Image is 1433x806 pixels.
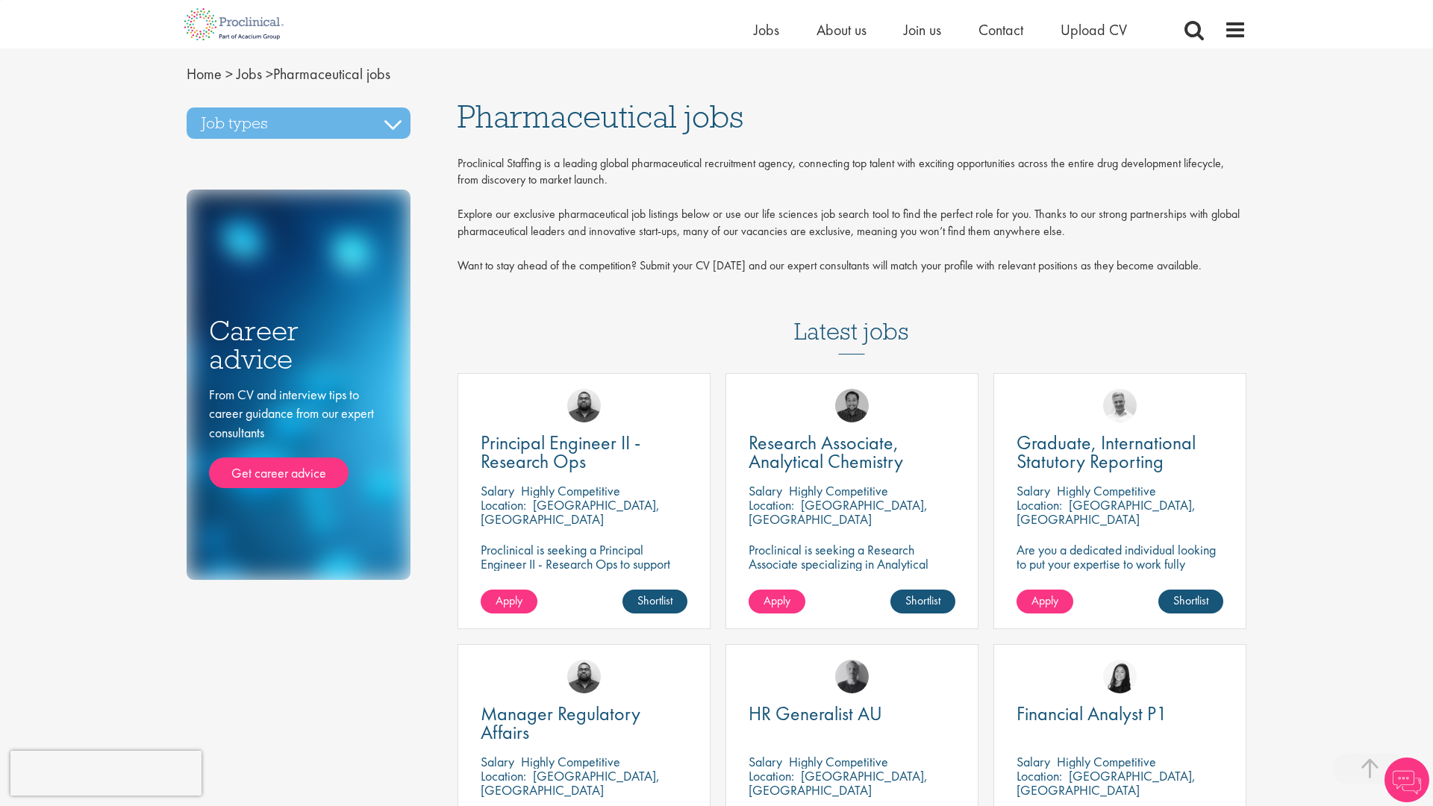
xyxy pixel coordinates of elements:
span: > [266,64,273,84]
h3: Career advice [209,316,388,374]
a: Financial Analyst P1 [1017,705,1223,723]
img: Ashley Bennett [567,660,601,693]
span: Salary [1017,482,1050,499]
span: Location: [1017,767,1062,784]
p: Highly Competitive [1057,482,1156,499]
h3: Job types [187,107,410,139]
a: Graduate, International Statutory Reporting [1017,434,1223,471]
img: Joshua Bye [1103,389,1137,422]
span: Principal Engineer II - Research Ops [481,430,640,474]
span: Salary [1017,753,1050,770]
p: Proclinical is seeking a Research Associate specializing in Analytical Chemistry for a contract r... [749,543,955,613]
img: Mike Raletz [835,389,869,422]
a: Get career advice [209,457,349,489]
a: Shortlist [1158,590,1223,613]
h3: Latest jobs [794,281,909,354]
span: Salary [749,753,782,770]
span: Location: [481,767,526,784]
span: Apply [764,593,790,608]
p: [GEOGRAPHIC_DATA], [GEOGRAPHIC_DATA] [749,496,928,528]
p: Highly Competitive [521,482,620,499]
a: Manager Regulatory Affairs [481,705,687,742]
span: Location: [749,767,794,784]
a: Shortlist [890,590,955,613]
span: Graduate, International Statutory Reporting [1017,430,1196,474]
a: breadcrumb link to Home [187,64,222,84]
span: Salary [749,482,782,499]
a: breadcrumb link to Jobs [237,64,262,84]
p: [GEOGRAPHIC_DATA], [GEOGRAPHIC_DATA] [749,767,928,799]
a: About us [817,20,867,40]
a: Apply [1017,590,1073,613]
p: Highly Competitive [789,482,888,499]
span: Financial Analyst P1 [1017,701,1167,726]
span: Location: [481,496,526,513]
a: Upload CV [1061,20,1127,40]
img: Chatbot [1384,757,1429,802]
span: Apply [496,593,522,608]
p: Proclinical is seeking a Principal Engineer II - Research Ops to support external engineering pro... [481,543,687,613]
span: Research Associate, Analytical Chemistry [749,430,903,474]
a: Apply [749,590,805,613]
span: Apply [1031,593,1058,608]
a: Join us [904,20,941,40]
span: Location: [749,496,794,513]
div: From CV and interview tips to career guidance from our expert consultants [209,385,388,489]
span: Salary [481,482,514,499]
p: Highly Competitive [789,753,888,770]
p: Highly Competitive [521,753,620,770]
span: Pharmaceutical jobs [458,96,743,137]
div: Proclinical Staffing is a leading global pharmaceutical recruitment agency, connecting top talent... [458,155,1247,282]
img: Felix Zimmer [835,660,869,693]
p: Are you a dedicated individual looking to put your expertise to work fully flexibly in a hybrid p... [1017,543,1223,585]
span: HR Generalist AU [749,701,882,726]
a: Contact [978,20,1023,40]
iframe: reCAPTCHA [10,751,202,796]
span: > [225,64,233,84]
a: Principal Engineer II - Research Ops [481,434,687,471]
img: Numhom Sudsok [1103,660,1137,693]
span: Salary [481,753,514,770]
p: [GEOGRAPHIC_DATA], [GEOGRAPHIC_DATA] [481,767,660,799]
p: [GEOGRAPHIC_DATA], [GEOGRAPHIC_DATA] [481,496,660,528]
span: Location: [1017,496,1062,513]
span: Manager Regulatory Affairs [481,701,640,745]
a: HR Generalist AU [749,705,955,723]
p: [GEOGRAPHIC_DATA], [GEOGRAPHIC_DATA] [1017,767,1196,799]
p: [GEOGRAPHIC_DATA], [GEOGRAPHIC_DATA] [1017,496,1196,528]
a: Shortlist [622,590,687,613]
a: Jobs [754,20,779,40]
a: Research Associate, Analytical Chemistry [749,434,955,471]
p: Highly Competitive [1057,753,1156,770]
span: Pharmaceutical jobs [187,64,390,84]
a: Apply [481,590,537,613]
img: Ashley Bennett [567,389,601,422]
